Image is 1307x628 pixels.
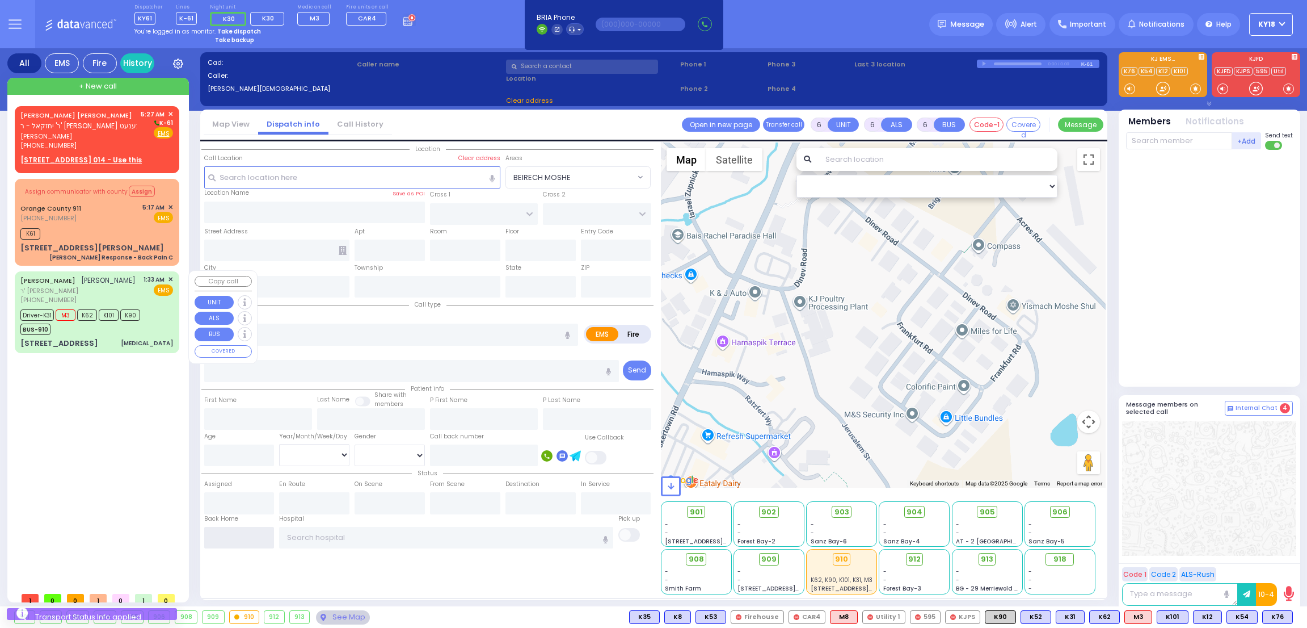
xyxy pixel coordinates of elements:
[1156,67,1170,76] a: K12
[915,614,921,620] img: red-radio-icon.svg
[279,527,613,549] input: Search hospital
[168,275,173,284] span: ✕
[505,154,522,163] label: Areas
[981,554,993,565] span: 913
[144,275,165,284] span: 1:33 AM
[195,345,252,358] button: COVERED
[1126,401,1225,416] h5: Message members on selected call
[543,190,566,199] label: Cross 2
[204,227,248,236] label: Street Address
[581,263,589,273] label: ZIP
[629,610,660,624] div: BLS
[22,594,39,602] span: 1
[505,480,539,489] label: Destination
[1006,118,1040,132] button: Covered
[20,204,81,213] a: Orange County 911
[690,506,703,518] span: 901
[430,396,467,405] label: P First Name
[67,594,84,602] span: 0
[20,155,142,165] u: [STREET_ADDRESS] 014 - Use this
[141,110,165,119] span: 5:27 AM
[208,84,353,94] label: [PERSON_NAME][DEMOGRAPHIC_DATA]
[763,118,804,132] button: Transfer call
[208,58,353,68] label: Cad:
[586,327,619,341] label: EMS
[412,469,443,478] span: Status
[910,610,941,624] div: 595
[881,118,912,132] button: ALS
[938,20,946,28] img: message.svg
[1271,67,1286,76] a: Util
[737,567,741,576] span: -
[980,506,995,518] span: 905
[664,610,691,624] div: BLS
[1028,576,1091,584] div: -
[862,610,905,624] div: Utility 1
[956,567,959,576] span: -
[505,166,651,188] span: BEIRECH MOSHE
[355,480,382,489] label: On Scene
[950,19,984,30] span: Message
[665,584,701,593] span: Smith Farm
[956,537,1040,546] span: AT - 2 [GEOGRAPHIC_DATA]
[1122,67,1137,76] a: K76
[279,480,305,489] label: En Route
[950,614,956,620] img: red-radio-icon.svg
[1021,610,1051,624] div: K52
[20,242,164,254] div: [STREET_ADDRESS][PERSON_NAME]
[20,309,54,321] span: Driver-K31
[204,514,238,524] label: Back Home
[1149,567,1178,581] button: Code 2
[168,203,173,212] span: ✕
[1236,404,1278,412] span: Internal Chat
[20,132,137,141] span: [PERSON_NAME]
[230,611,259,623] div: 910
[1139,67,1155,76] a: K54
[20,276,75,285] a: [PERSON_NAME]
[297,4,333,11] label: Medic on call
[695,610,726,624] div: K53
[768,84,851,94] span: Phone 4
[956,520,959,529] span: -
[374,391,407,399] small: Share with
[112,594,129,602] span: 0
[158,594,175,602] span: 0
[204,166,500,188] input: Search location here
[883,520,887,529] span: -
[204,263,216,273] label: City
[393,190,425,198] label: Save as POI
[20,338,98,349] div: [STREET_ADDRESS]
[158,129,170,138] u: EMS
[664,610,691,624] div: K8
[1077,451,1100,474] button: Drag Pegman onto the map to open Street View
[1028,584,1091,593] div: -
[153,119,173,127] span: K-61
[1081,60,1099,68] div: K-61
[731,610,784,624] div: Firehouse
[20,213,77,223] span: [PHONE_NUMBER]
[49,253,173,262] div: [PERSON_NAME] Response - Back Pain C
[409,300,446,309] span: Call type
[623,361,651,380] button: Send
[1119,56,1207,64] label: KJ EMS...
[682,118,760,132] a: Open in new page
[680,84,764,94] span: Phone 2
[77,309,97,321] span: K62
[135,594,152,602] span: 1
[689,554,704,565] span: 908
[1122,567,1148,581] button: Code 1
[176,4,197,11] label: Lines
[883,537,920,546] span: Sanz Bay-4
[695,610,726,624] div: BLS
[355,227,365,236] label: Apt
[1212,56,1300,64] label: KJFD
[1249,13,1293,36] button: KY18
[405,384,450,393] span: Patient info
[1124,610,1152,624] div: ALS
[1179,567,1216,581] button: ALS-Rush
[44,594,61,602] span: 0
[506,167,635,187] span: BEIRECH MOSHE
[99,309,119,321] span: K101
[618,327,650,341] label: Fire
[1052,506,1068,518] span: 906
